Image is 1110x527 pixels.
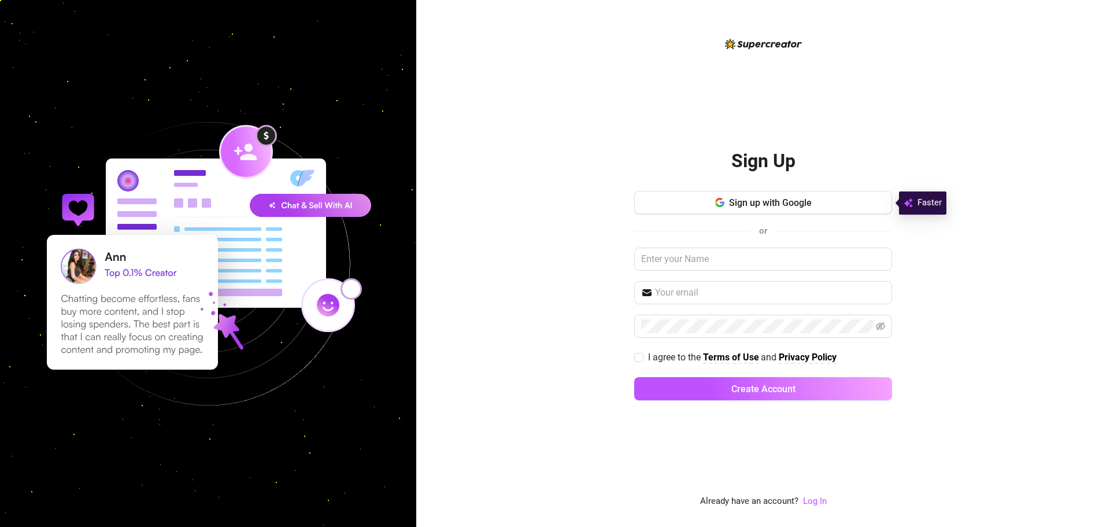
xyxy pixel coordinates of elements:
button: Create Account [634,377,892,400]
span: Sign up with Google [729,197,812,208]
span: Create Account [731,384,795,395]
a: Terms of Use [703,352,759,364]
strong: Terms of Use [703,352,759,363]
h2: Sign Up [731,149,795,173]
a: Log In [803,496,827,506]
span: Already have an account? [700,495,798,508]
button: Sign up with Google [634,191,892,214]
a: Privacy Policy [779,352,837,364]
span: eye-invisible [876,322,885,331]
img: signup-background-D0MIrEPF.svg [8,64,408,464]
img: svg%3e [904,196,913,210]
img: logo-BBDzfeDw.svg [725,39,802,49]
span: and [761,352,779,363]
span: or [759,226,767,236]
strong: Privacy Policy [779,352,837,363]
span: Faster [917,196,942,210]
input: Your email [655,286,885,300]
a: Log In [803,495,827,508]
span: I agree to the [648,352,703,363]
input: Enter your Name [634,248,892,271]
